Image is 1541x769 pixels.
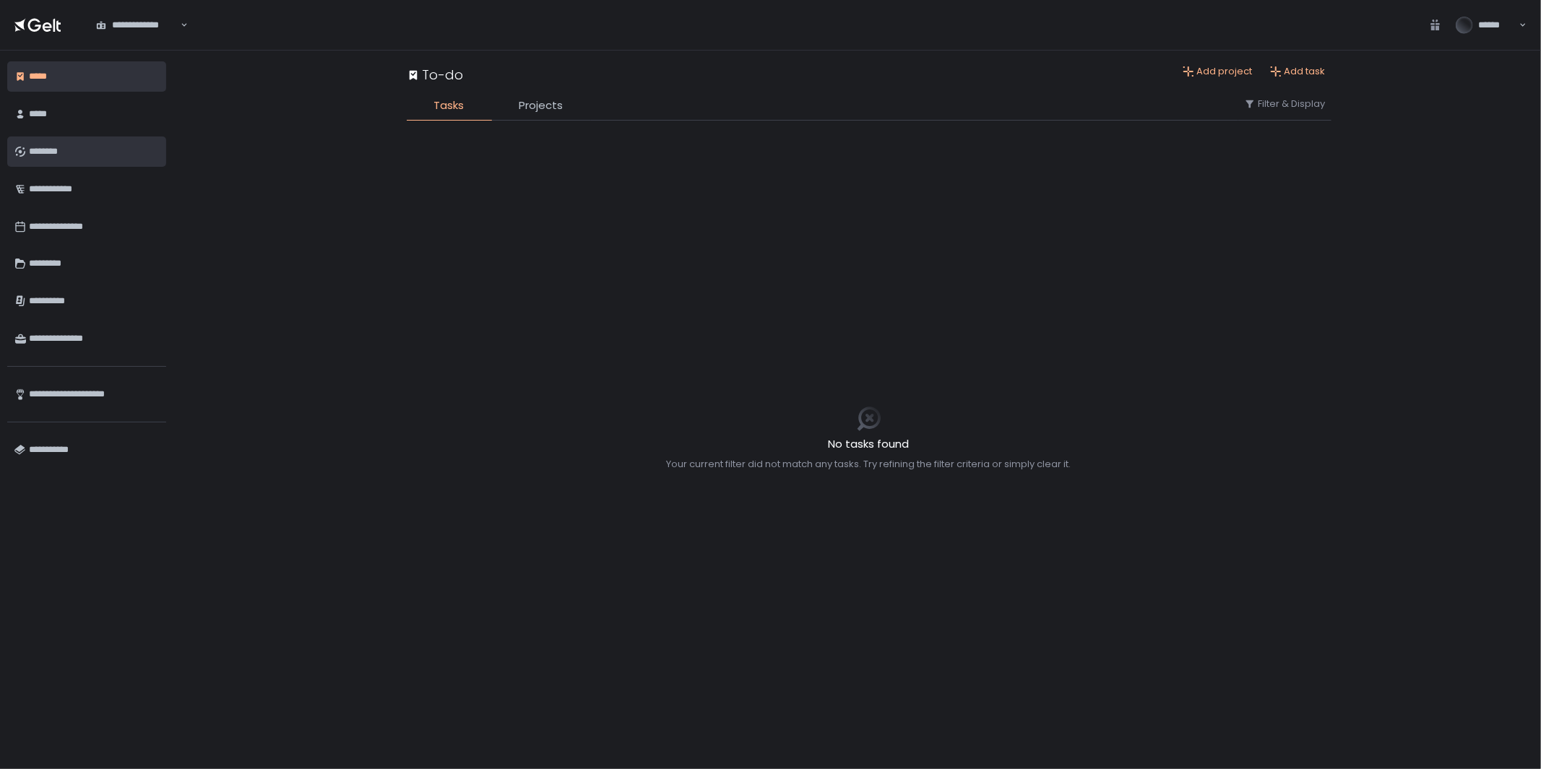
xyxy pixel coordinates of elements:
div: Your current filter did not match any tasks. Try refining the filter criteria or simply clear it. [667,458,1071,471]
button: Add project [1183,65,1253,78]
span: Tasks [434,97,465,114]
div: To-do [407,65,464,84]
h2: No tasks found [667,436,1071,453]
button: Filter & Display [1244,97,1326,110]
span: Projects [519,97,564,114]
div: Search for option [87,9,188,40]
button: Add task [1270,65,1326,78]
input: Search for option [178,18,179,32]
